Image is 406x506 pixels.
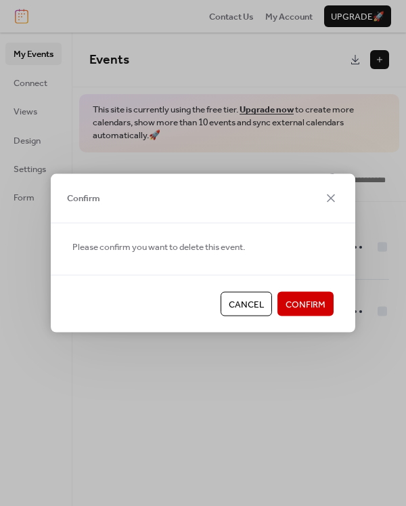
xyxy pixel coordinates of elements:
span: Cancel [229,298,264,312]
span: Please confirm you want to delete this event. [72,240,245,253]
span: Confirm [67,192,100,205]
button: Cancel [221,292,272,316]
button: Confirm [277,292,334,316]
span: Confirm [286,298,325,312]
